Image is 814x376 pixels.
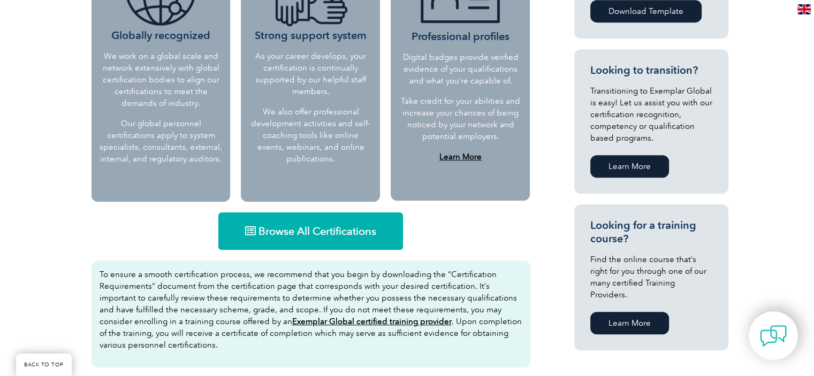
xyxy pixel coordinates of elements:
p: As your career develops, your certification is continually supported by our helpful staff members. [249,50,372,97]
img: en [797,4,811,14]
a: Learn More [590,155,669,178]
p: Find the online course that’s right for you through one of our many certified Training Providers. [590,254,712,301]
a: Browse All Certifications [218,212,403,250]
a: Learn More [590,312,669,334]
h3: Looking for a training course? [590,219,712,245]
p: We also offer professional development activities and self-coaching tools like online events, web... [249,106,372,165]
span: Browse All Certifications [258,226,376,236]
a: Exemplar Global certified training provider [292,317,452,326]
a: BACK TO TOP [16,354,72,376]
h3: Looking to transition? [590,64,712,77]
img: contact-chat.png [760,323,787,349]
p: Digital badges provide verified evidence of your qualifications and what you’re capable of. [400,51,521,87]
p: We work on a global scale and network extensively with global certification bodies to align our c... [100,50,223,109]
p: To ensure a smooth certification process, we recommend that you begin by downloading the “Certifi... [100,268,522,351]
p: Our global personnel certifications apply to system specialists, consultants, external, internal,... [100,118,223,165]
p: Take credit for your abilities and increase your chances of being noticed by your network and pot... [400,95,521,142]
a: Learn More [439,152,482,162]
p: Transitioning to Exemplar Global is easy! Let us assist you with our certification recognition, c... [590,85,712,144]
